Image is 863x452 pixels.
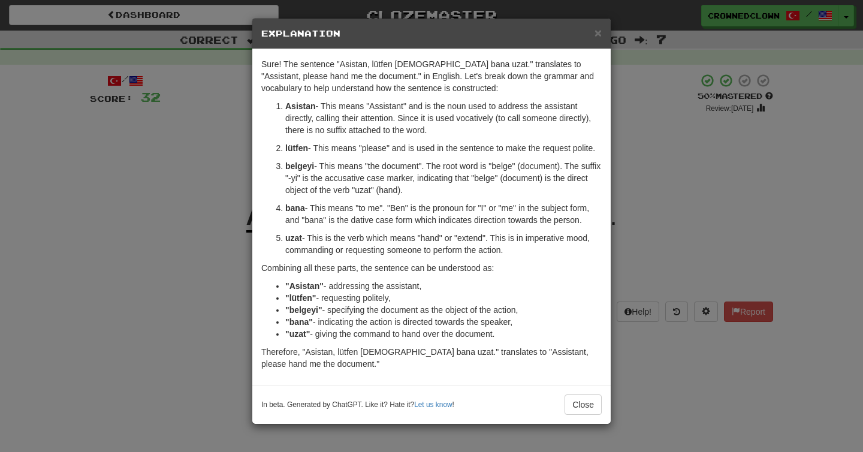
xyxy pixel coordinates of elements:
[285,143,308,153] strong: lütfen
[285,161,314,171] strong: belgeyi
[285,232,602,256] p: - This is the verb which means "hand" or "extend". This is in imperative mood, commanding or requ...
[285,293,316,303] strong: "lütfen"
[285,203,305,213] strong: bana
[285,160,602,196] p: - This means "the document". The root word is "belge" (document). The suffix "-yi" is the accusat...
[285,317,313,327] strong: "bana"
[285,202,602,226] p: - This means "to me". "Ben" is the pronoun for "I" or "me" in the subject form, and "bana" is the...
[261,346,602,370] p: Therefore, "Asistan, lütfen [DEMOGRAPHIC_DATA] bana uzat." translates to "Assistant, please hand ...
[285,100,602,136] p: - This means "Assistant" and is the noun used to address the assistant directly, calling their at...
[565,394,602,415] button: Close
[285,329,310,339] strong: "uzat"
[285,280,602,292] li: - addressing the assistant,
[285,316,602,328] li: - indicating the action is directed towards the speaker,
[285,328,602,340] li: - giving the command to hand over the document.
[285,142,602,154] p: - This means "please" and is used in the sentence to make the request polite.
[261,58,602,94] p: Sure! The sentence "Asistan, lütfen [DEMOGRAPHIC_DATA] bana uzat." translates to "Assistant, plea...
[414,400,452,409] a: Let us know
[261,28,602,40] h5: Explanation
[261,262,602,274] p: Combining all these parts, the sentence can be understood as:
[285,281,324,291] strong: "Asistan"
[285,101,316,111] strong: Asistan
[261,400,454,410] small: In beta. Generated by ChatGPT. Like it? Hate it? !
[595,26,602,39] button: Close
[285,304,602,316] li: - specifying the document as the object of the action,
[285,305,322,315] strong: "belgeyi"
[285,292,602,304] li: - requesting politely,
[595,26,602,40] span: ×
[285,233,302,243] strong: uzat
